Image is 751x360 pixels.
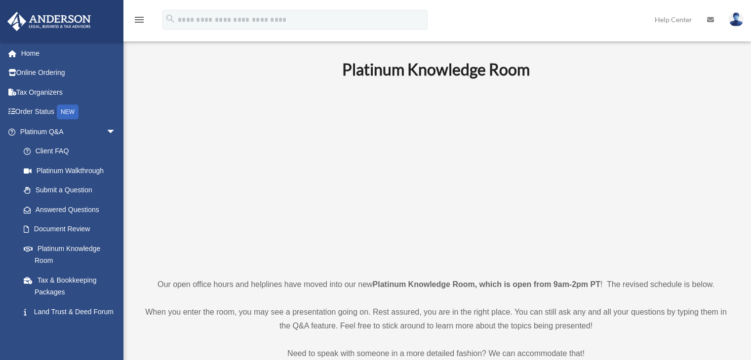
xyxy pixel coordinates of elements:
strong: Platinum Knowledge Room, which is open from 9am-2pm PT [373,280,600,288]
img: User Pic [729,12,744,27]
a: Order StatusNEW [7,102,131,122]
a: Tax & Bookkeeping Packages [14,270,131,302]
a: Client FAQ [14,142,131,161]
a: Answered Questions [14,200,131,219]
i: search [165,13,176,24]
a: Submit a Question [14,180,131,200]
iframe: 231110_Toby_KnowledgeRoom [288,93,584,259]
a: menu [133,17,145,26]
a: Home [7,43,131,63]
a: Online Ordering [7,63,131,83]
span: arrow_drop_down [106,122,126,142]
a: Document Review [14,219,131,239]
p: When you enter the room, you may see a presentation going on. Rest assured, you are in the right ... [141,305,731,333]
a: Tax Organizers [7,82,131,102]
a: Land Trust & Deed Forum [14,302,131,322]
a: Platinum Walkthrough [14,161,131,180]
i: menu [133,14,145,26]
p: Our open office hours and helplines have moved into our new ! The revised schedule is below. [141,278,731,291]
a: Platinum Knowledge Room [14,239,126,270]
img: Anderson Advisors Platinum Portal [4,12,94,31]
div: NEW [57,105,79,119]
a: Platinum Q&Aarrow_drop_down [7,122,131,142]
a: Portal Feedback [14,322,131,341]
b: Platinum Knowledge Room [342,60,530,79]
